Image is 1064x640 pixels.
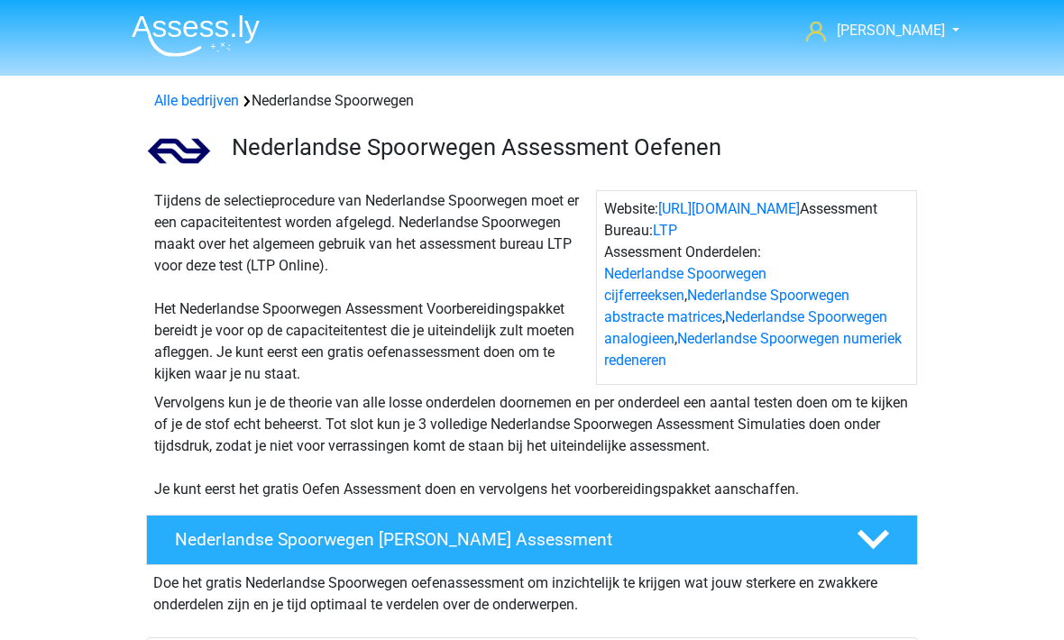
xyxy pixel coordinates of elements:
[596,190,917,385] div: Website: Assessment Bureau: Assessment Onderdelen: , , ,
[604,308,887,347] a: Nederlandse Spoorwegen analogieen
[658,200,800,217] a: [URL][DOMAIN_NAME]
[154,92,239,109] a: Alle bedrijven
[653,222,677,239] a: LTP
[139,515,925,565] a: Nederlandse Spoorwegen [PERSON_NAME] Assessment
[604,330,902,369] a: Nederlandse Spoorwegen numeriek redeneren
[147,90,917,112] div: Nederlandse Spoorwegen
[146,565,918,616] div: Doe het gratis Nederlandse Spoorwegen oefenassessment om inzichtelijk te krijgen wat jouw sterker...
[232,133,903,161] h3: Nederlandse Spoorwegen Assessment Oefenen
[147,392,917,500] div: Vervolgens kun je de theorie van alle losse onderdelen doornemen en per onderdeel een aantal test...
[604,265,766,304] a: Nederlandse Spoorwegen cijferreeksen
[175,529,828,550] h4: Nederlandse Spoorwegen [PERSON_NAME] Assessment
[837,22,945,39] span: [PERSON_NAME]
[799,20,947,41] a: [PERSON_NAME]
[132,14,260,57] img: Assessly
[604,287,849,325] a: Nederlandse Spoorwegen abstracte matrices
[147,190,596,385] div: Tijdens de selectieprocedure van Nederlandse Spoorwegen moet er een capaciteitentest worden afgel...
